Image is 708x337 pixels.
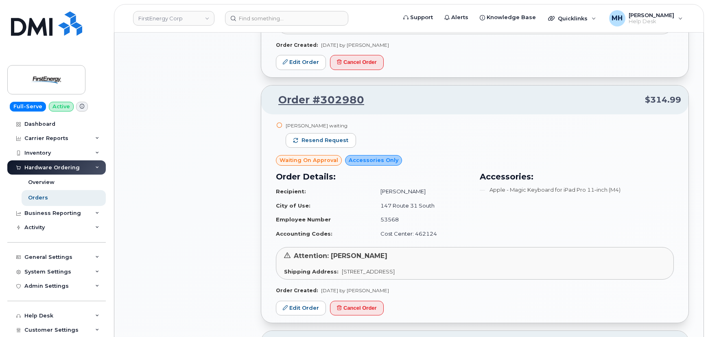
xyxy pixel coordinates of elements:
span: [STREET_ADDRESS] [342,268,395,275]
button: Cancel Order [330,55,384,70]
span: Support [410,13,433,22]
strong: Order Created: [276,287,318,293]
strong: Accounting Codes: [276,230,332,237]
a: Support [398,9,439,26]
td: Cost Center: 462124 [373,227,470,241]
strong: Shipping Address: [284,268,339,275]
td: 53568 [373,212,470,227]
strong: City of Use: [276,202,310,209]
strong: Order Created: [276,42,318,48]
div: Quicklinks [542,10,602,26]
li: Apple - Magic Keyboard for iPad Pro 11‑inch (M4) [480,186,674,194]
a: Alerts [439,9,474,26]
span: [PERSON_NAME] [629,12,674,18]
span: Waiting On Approval [280,156,338,164]
span: Knowledge Base [487,13,536,22]
a: Edit Order [276,55,326,70]
h3: Accessories: [480,171,674,183]
a: Edit Order [276,301,326,316]
a: Knowledge Base [474,9,542,26]
span: Attention: [PERSON_NAME] [294,252,387,260]
strong: Recipient: [276,188,306,195]
span: [DATE] by [PERSON_NAME] [321,42,389,48]
button: Resend request [286,133,356,148]
button: Cancel Order [330,301,384,316]
span: Quicklinks [558,15,588,22]
span: Alerts [451,13,468,22]
span: Accessories Only [349,156,398,164]
span: Help Desk [629,18,674,25]
td: 147 Route 31 South [373,199,470,213]
div: [PERSON_NAME] waiting [286,122,356,129]
div: Melissa Hoye [603,10,688,26]
a: Order #302980 [269,93,364,107]
span: Resend request [302,137,348,144]
input: Find something... [225,11,348,26]
td: [PERSON_NAME] [373,184,470,199]
strong: Employee Number [276,216,331,223]
iframe: Messenger Launcher [673,302,702,331]
span: $314.99 [645,94,681,106]
span: [DATE] by [PERSON_NAME] [321,287,389,293]
a: FirstEnergy Corp [133,11,214,26]
h3: Order Details: [276,171,470,183]
span: MH [612,13,623,23]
